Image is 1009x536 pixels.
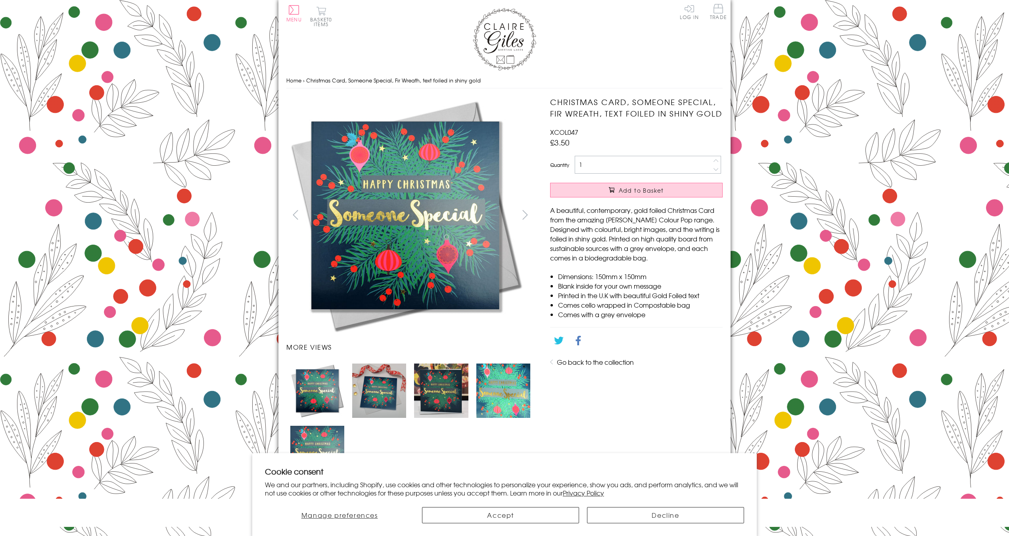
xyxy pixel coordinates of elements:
span: 0 items [314,16,332,28]
li: Comes with a grey envelope [558,310,723,319]
span: Menu [286,16,302,23]
li: Carousel Page 3 [410,360,472,421]
h3: More views [286,342,534,352]
p: We and our partners, including Shopify, use cookies and other technologies to personalize your ex... [265,480,744,497]
a: Go back to the collection [557,357,634,367]
li: Carousel Page 2 [348,360,410,421]
button: Accept [422,507,579,523]
li: Carousel Page 5 [286,422,348,484]
button: Decline [587,507,744,523]
li: Dimensions: 150mm x 150mm [558,272,723,281]
p: A beautiful, contemporary, gold foiled Christmas Card from the amazing [PERSON_NAME] Colour Pop r... [550,205,723,262]
a: Home [286,77,301,84]
img: Christmas Card, Someone Special, Fir Wreath, text foiled in shiny gold [290,426,344,480]
img: Claire Giles Greetings Cards [473,8,536,71]
button: Basket0 items [310,6,332,27]
li: Carousel Page 1 (Current Slide) [286,360,348,421]
span: Christmas Card, Someone Special, Fir Wreath, text foiled in shiny gold [306,77,481,84]
a: Trade [710,4,727,21]
span: Add to Basket [619,186,664,194]
img: Christmas Card, Someone Special, Fir Wreath, text foiled in shiny gold [290,364,344,417]
span: › [303,77,305,84]
img: Christmas Card, Someone Special, Fir Wreath, text foiled in shiny gold [476,364,530,417]
button: Add to Basket [550,183,723,197]
button: prev [286,206,304,224]
label: Quantity [550,161,569,168]
li: Comes cello wrapped in Compostable bag [558,300,723,310]
a: Privacy Policy [563,488,604,498]
li: Printed in the U.K with beautiful Gold Foiled text [558,291,723,300]
button: next [516,206,534,224]
img: Christmas Card, Someone Special, Fir Wreath, text foiled in shiny gold [534,96,772,334]
button: Menu [286,5,302,22]
a: Log In [680,4,699,19]
li: Blank inside for your own message [558,281,723,291]
ul: Carousel Pagination [286,360,534,483]
img: Christmas Card, Someone Special, Fir Wreath, text foiled in shiny gold [286,96,524,334]
img: Christmas Card, Someone Special, Fir Wreath, text foiled in shiny gold [352,364,406,417]
span: Manage preferences [301,510,378,520]
span: £3.50 [550,137,570,148]
h1: Christmas Card, Someone Special, Fir Wreath, text foiled in shiny gold [550,96,723,119]
h2: Cookie consent [265,466,744,477]
li: Carousel Page 4 [472,360,534,421]
button: Manage preferences [265,507,414,523]
nav: breadcrumbs [286,73,723,89]
span: XCOL047 [550,127,578,137]
span: Trade [710,4,727,19]
img: Christmas Card, Someone Special, Fir Wreath, text foiled in shiny gold [414,364,468,417]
